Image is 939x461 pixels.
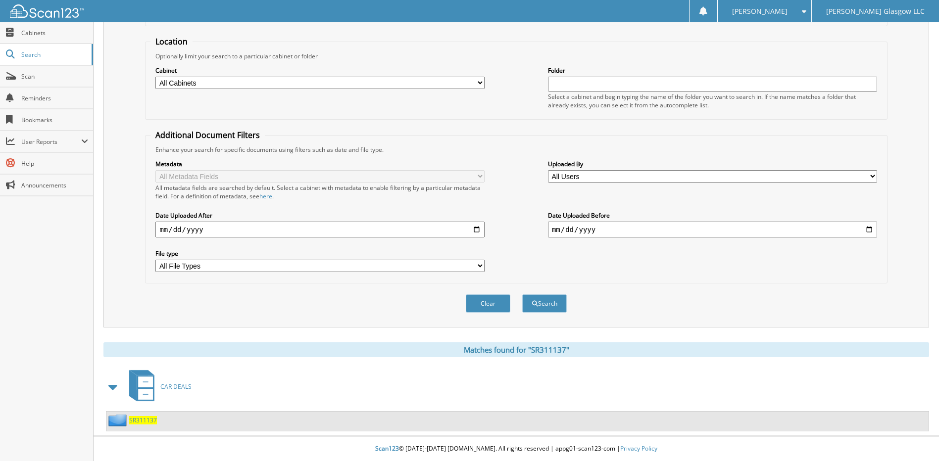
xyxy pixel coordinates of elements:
span: Cabinets [21,29,88,37]
label: File type [155,249,485,258]
input: start [155,222,485,237]
a: CAR DEALS [123,367,192,406]
button: Clear [466,294,510,313]
a: SR311137 [129,416,157,424]
div: © [DATE]-[DATE] [DOMAIN_NAME]. All rights reserved | appg01-scan123-com | [94,437,939,461]
a: Privacy Policy [620,444,657,453]
span: Scan [21,72,88,81]
label: Folder [548,66,877,75]
input: end [548,222,877,237]
span: Scan123 [375,444,399,453]
span: Reminders [21,94,88,102]
label: Metadata [155,160,485,168]
button: Search [522,294,567,313]
div: Enhance your search for specific documents using filters such as date and file type. [150,145,882,154]
span: Announcements [21,181,88,189]
div: All metadata fields are searched by default. Select a cabinet with metadata to enable filtering b... [155,184,485,200]
label: Cabinet [155,66,485,75]
span: [PERSON_NAME] [732,8,788,14]
div: Optionally limit your search to a particular cabinet or folder [150,52,882,60]
span: User Reports [21,138,81,146]
img: scan123-logo-white.svg [10,4,84,18]
span: Search [21,50,87,59]
span: Help [21,159,88,168]
label: Uploaded By [548,160,877,168]
div: Select a cabinet and begin typing the name of the folder you want to search in. If the name match... [548,92,877,109]
div: Matches found for "SR311137" [103,342,929,357]
img: folder2.png [108,414,129,426]
iframe: Chat Widget [890,414,939,461]
label: Date Uploaded Before [548,211,877,220]
label: Date Uploaded After [155,211,485,220]
span: CAR DEALS [160,382,192,391]
a: here [259,192,272,200]
legend: Location [150,36,193,47]
span: [PERSON_NAME] Glasgow LLC [826,8,925,14]
legend: Additional Document Filters [150,130,265,140]
span: Bookmarks [21,116,88,124]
